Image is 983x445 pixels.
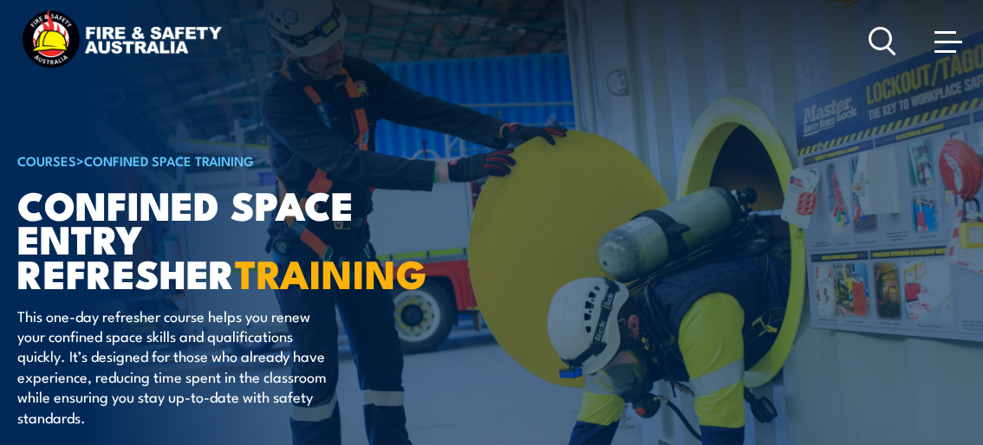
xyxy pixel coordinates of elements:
[84,151,254,170] a: Confined Space Training
[17,150,446,171] h6: >
[17,187,446,288] h1: Confined Space Entry Refresher
[235,242,427,302] strong: TRAINING
[17,306,334,427] p: This one-day refresher course helps you renew your confined space skills and qualifications quick...
[17,151,76,170] a: COURSES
